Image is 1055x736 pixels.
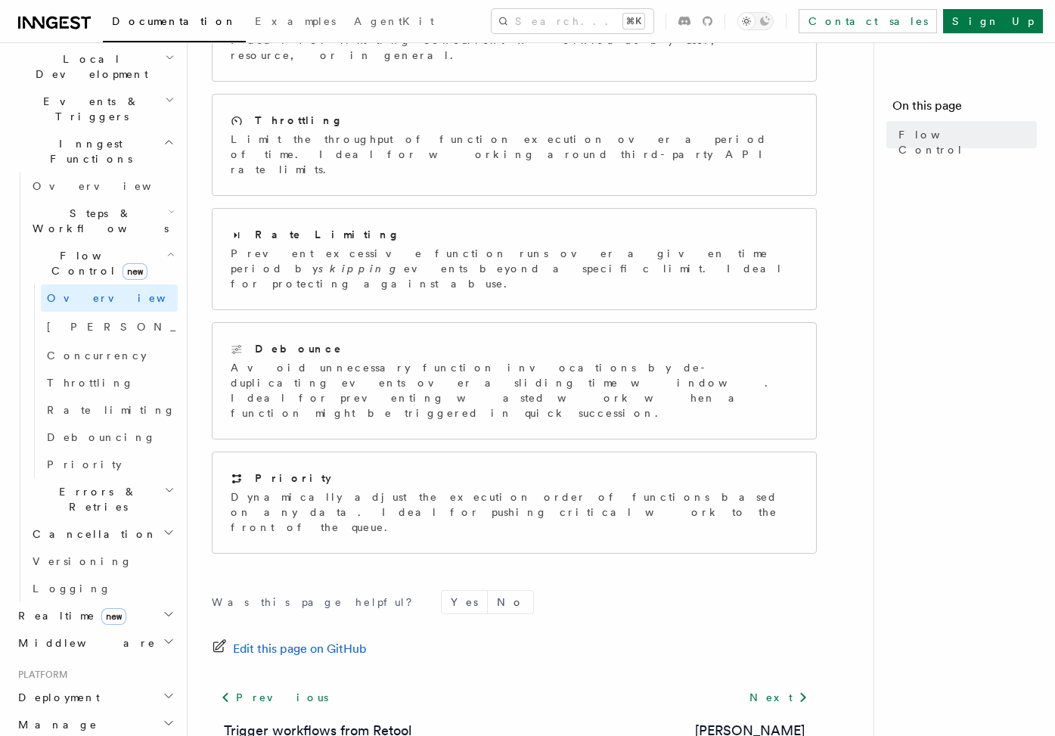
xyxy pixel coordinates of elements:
a: Rate LimitingPrevent excessive function runs over a given time period byskippingevents beyond a s... [212,208,817,310]
button: Deployment [12,684,178,711]
a: Flow Control [892,121,1037,163]
h2: Rate Limiting [255,227,400,242]
span: Examples [255,15,336,27]
a: AgentKit [345,5,443,41]
span: Concurrency [47,349,147,362]
span: Events & Triggers [12,94,165,124]
span: Inngest Functions [12,136,163,166]
button: Steps & Workflows [26,200,178,242]
a: Versioning [26,548,178,575]
kbd: ⌘K [623,14,644,29]
span: Cancellation [26,526,157,542]
a: Priority [41,451,178,478]
a: Sign Up [943,9,1043,33]
span: Deployment [12,690,100,705]
span: [PERSON_NAME] [47,321,268,333]
p: Was this page helpful? [212,595,423,610]
span: new [123,263,147,280]
div: Inngest Functions [12,172,178,602]
a: Documentation [103,5,246,42]
span: Realtime [12,608,126,623]
button: Inngest Functions [12,130,178,172]
span: new [101,608,126,625]
h2: Priority [255,470,331,486]
p: Avoid unnecessary function invocations by de-duplicating events over a sliding time window. Ideal... [231,360,798,421]
div: Flow Controlnew [26,284,178,478]
a: [PERSON_NAME] [41,312,178,342]
a: Contact sales [799,9,937,33]
button: Realtimenew [12,602,178,629]
a: Concurrency [41,342,178,369]
span: Debouncing [47,431,156,443]
p: Prevent excessive function runs over a given time period by events beyond a specific limit. Ideal... [231,246,798,291]
em: skipping [318,262,404,275]
span: Logging [33,582,111,595]
button: Cancellation [26,520,178,548]
a: DebounceAvoid unnecessary function invocations by de-duplicating events over a sliding time windo... [212,322,817,439]
h4: On this page [892,97,1037,121]
button: Events & Triggers [12,88,178,130]
span: Priority [47,458,122,470]
a: Throttling [41,369,178,396]
span: Overview [47,292,203,304]
a: Next [740,684,817,711]
span: Overview [33,180,188,192]
a: ThrottlingLimit the throughput of function execution over a period of time. Ideal for working aro... [212,94,817,196]
button: Middleware [12,629,178,657]
span: Platform [12,669,68,681]
span: Documentation [112,15,237,27]
button: Errors & Retries [26,478,178,520]
button: Search...⌘K [492,9,653,33]
span: Errors & Retries [26,484,164,514]
a: Previous [212,684,337,711]
a: Examples [246,5,345,41]
span: Rate limiting [47,404,175,416]
p: Dynamically adjust the execution order of functions based on any data. Ideal for pushing critical... [231,489,798,535]
span: Versioning [33,555,132,567]
button: Flow Controlnew [26,242,178,284]
span: Local Development [12,51,165,82]
span: Flow Control [26,248,166,278]
a: Logging [26,575,178,602]
a: PriorityDynamically adjust the execution order of functions based on any data. Ideal for pushing ... [212,452,817,554]
button: Toggle dark mode [737,12,774,30]
h2: Debounce [255,341,343,356]
span: Middleware [12,635,156,651]
span: Manage [12,717,98,732]
span: Throttling [47,377,134,389]
span: Flow Control [898,127,1037,157]
a: Overview [26,172,178,200]
span: Edit this page on GitHub [233,638,367,660]
a: Rate limiting [41,396,178,424]
h2: Throttling [255,113,343,128]
button: No [488,591,533,613]
p: Limit the throughput of function execution over a period of time. Ideal for working around third-... [231,132,798,177]
a: Overview [41,284,178,312]
a: Edit this page on GitHub [212,638,367,660]
span: AgentKit [354,15,434,27]
button: Local Development [12,45,178,88]
a: Debouncing [41,424,178,451]
span: Steps & Workflows [26,206,169,236]
button: Yes [442,591,487,613]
